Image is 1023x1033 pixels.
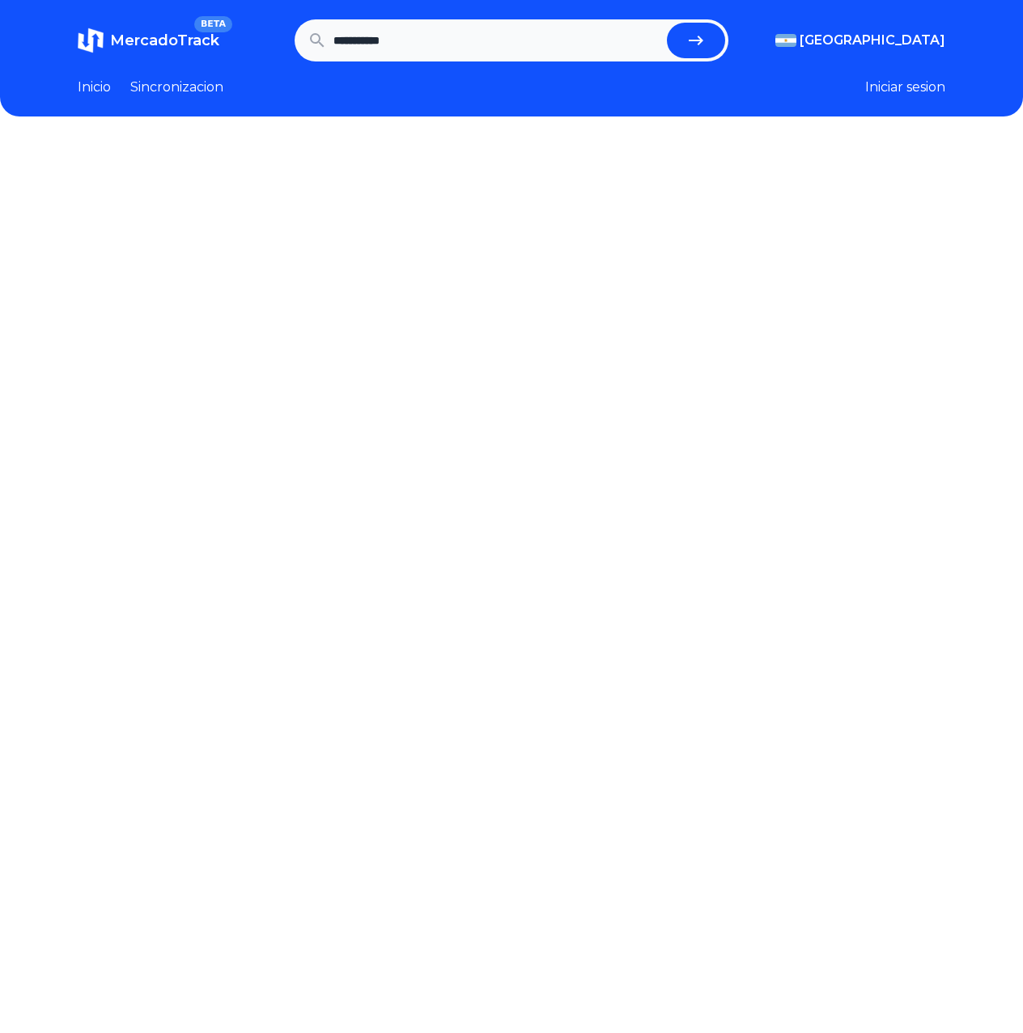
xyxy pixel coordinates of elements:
img: MercadoTrack [78,28,104,53]
a: Inicio [78,78,111,97]
a: MercadoTrackBETA [78,28,219,53]
button: [GEOGRAPHIC_DATA] [775,31,945,50]
img: Argentina [775,34,796,47]
a: Sincronizacion [130,78,223,97]
button: Iniciar sesion [865,78,945,97]
span: [GEOGRAPHIC_DATA] [800,31,945,50]
span: MercadoTrack [110,32,219,49]
span: BETA [194,16,232,32]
